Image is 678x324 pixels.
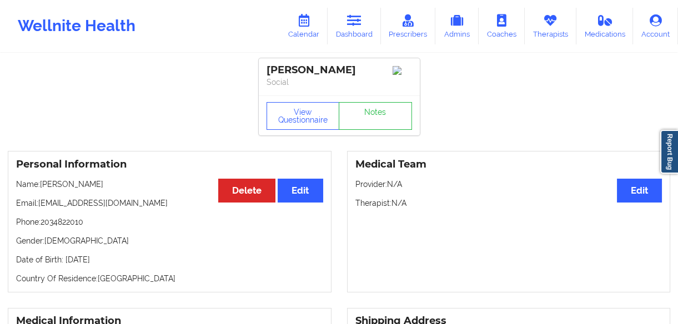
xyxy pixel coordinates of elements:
[617,179,662,202] button: Edit
[355,158,662,171] h3: Medical Team
[16,179,323,190] p: Name: [PERSON_NAME]
[218,179,275,202] button: Delete
[267,77,412,88] p: Social
[267,102,340,130] button: View Questionnaire
[393,66,412,75] img: Image%2Fplaceholer-image.png
[16,273,323,284] p: Country Of Residence: [GEOGRAPHIC_DATA]
[339,102,412,130] a: Notes
[16,235,323,246] p: Gender: [DEMOGRAPHIC_DATA]
[525,8,576,44] a: Therapists
[479,8,525,44] a: Coaches
[576,8,634,44] a: Medications
[16,198,323,209] p: Email: [EMAIL_ADDRESS][DOMAIN_NAME]
[16,158,323,171] h3: Personal Information
[355,198,662,209] p: Therapist: N/A
[16,216,323,227] p: Phone: 2034822010
[633,8,678,44] a: Account
[435,8,479,44] a: Admins
[355,179,662,190] p: Provider: N/A
[267,64,412,77] div: [PERSON_NAME]
[278,179,323,202] button: Edit
[280,8,328,44] a: Calendar
[16,254,323,265] p: Date of Birth: [DATE]
[328,8,381,44] a: Dashboard
[660,130,678,174] a: Report Bug
[381,8,436,44] a: Prescribers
